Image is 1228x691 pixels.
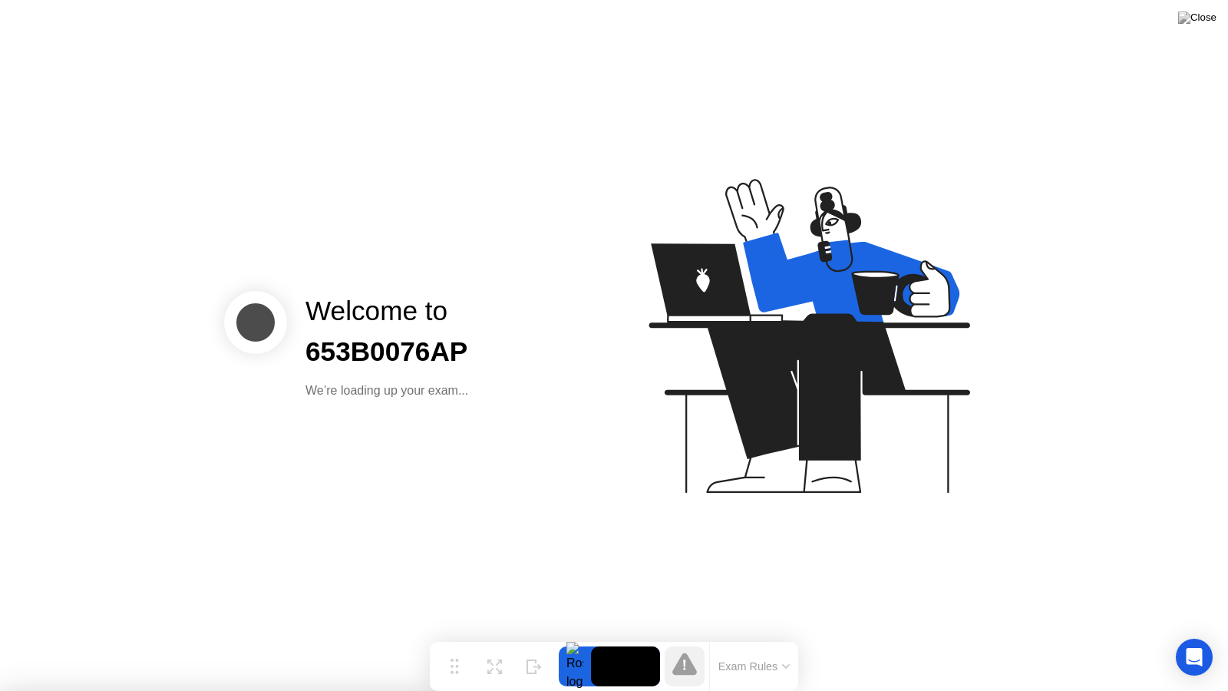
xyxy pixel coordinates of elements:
div: Open Intercom Messenger [1176,639,1213,676]
button: Exam Rules [714,660,795,673]
div: Welcome to [305,291,468,332]
div: 653B0076AP [305,332,468,372]
img: Close [1178,12,1216,24]
div: We’re loading up your exam... [305,382,468,400]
